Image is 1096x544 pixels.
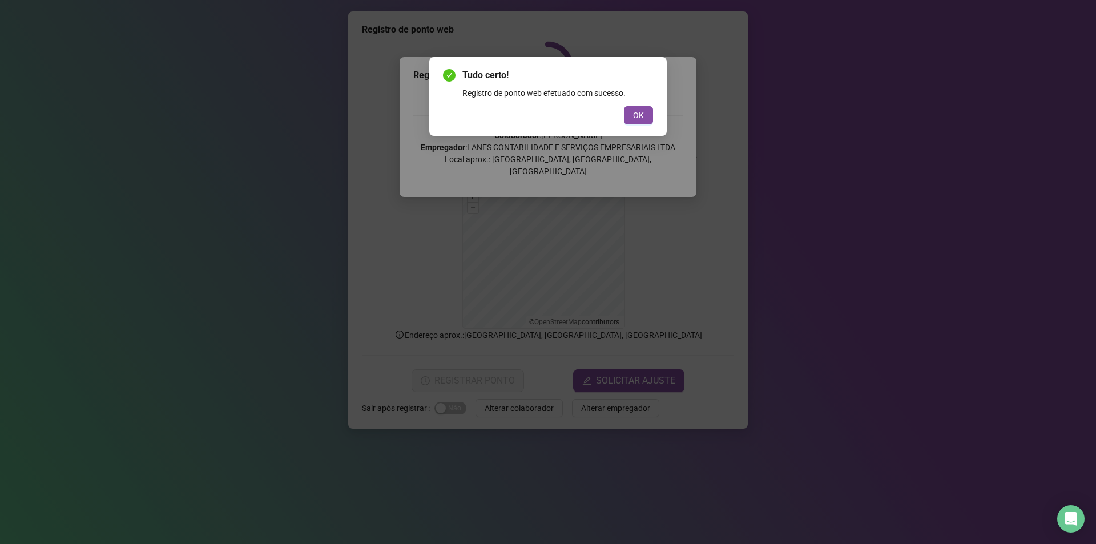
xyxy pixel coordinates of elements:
[462,87,653,99] div: Registro de ponto web efetuado com sucesso.
[462,68,653,82] span: Tudo certo!
[443,69,456,82] span: check-circle
[633,109,644,122] span: OK
[1057,505,1085,533] div: Open Intercom Messenger
[624,106,653,124] button: OK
